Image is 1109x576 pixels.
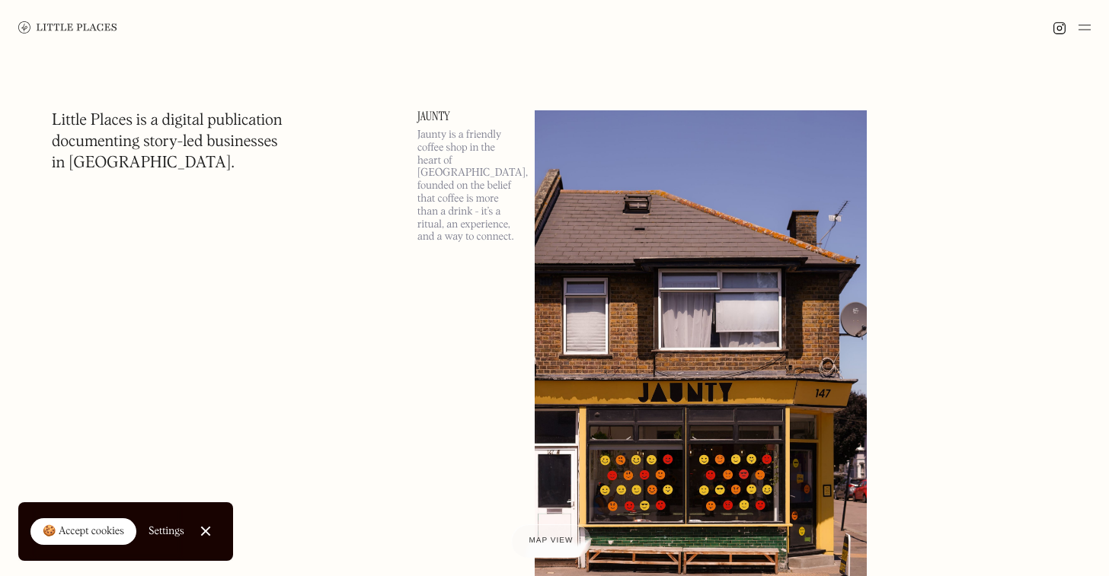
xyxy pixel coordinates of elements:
[52,110,283,174] h1: Little Places is a digital publication documenting story-led businesses in [GEOGRAPHIC_DATA].
[529,536,574,545] span: Map view
[511,524,592,558] a: Map view
[43,524,124,539] div: 🍪 Accept cookies
[417,110,516,123] a: Jaunty
[205,531,206,532] div: Close Cookie Popup
[190,516,221,546] a: Close Cookie Popup
[149,526,184,536] div: Settings
[30,518,136,546] a: 🍪 Accept cookies
[417,129,516,243] p: Jaunty is a friendly coffee shop in the heart of [GEOGRAPHIC_DATA], founded on the belief that co...
[149,514,184,549] a: Settings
